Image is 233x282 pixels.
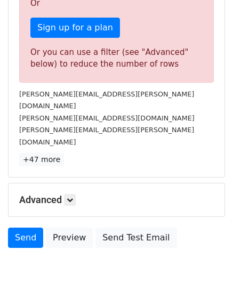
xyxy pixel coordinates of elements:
a: Send Test Email [95,228,176,248]
small: [PERSON_NAME][EMAIL_ADDRESS][PERSON_NAME][DOMAIN_NAME] [19,90,194,110]
small: [PERSON_NAME][EMAIL_ADDRESS][DOMAIN_NAME] [19,114,195,122]
a: +47 more [19,153,64,166]
a: Preview [46,228,93,248]
h5: Advanced [19,194,214,206]
a: Sign up for a plan [30,18,120,38]
small: [PERSON_NAME][EMAIL_ADDRESS][PERSON_NAME][DOMAIN_NAME] [19,126,194,146]
iframe: Chat Widget [180,231,233,282]
a: Send [8,228,43,248]
div: Or you can use a filter (see "Advanced" below) to reduce the number of rows [30,46,203,70]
